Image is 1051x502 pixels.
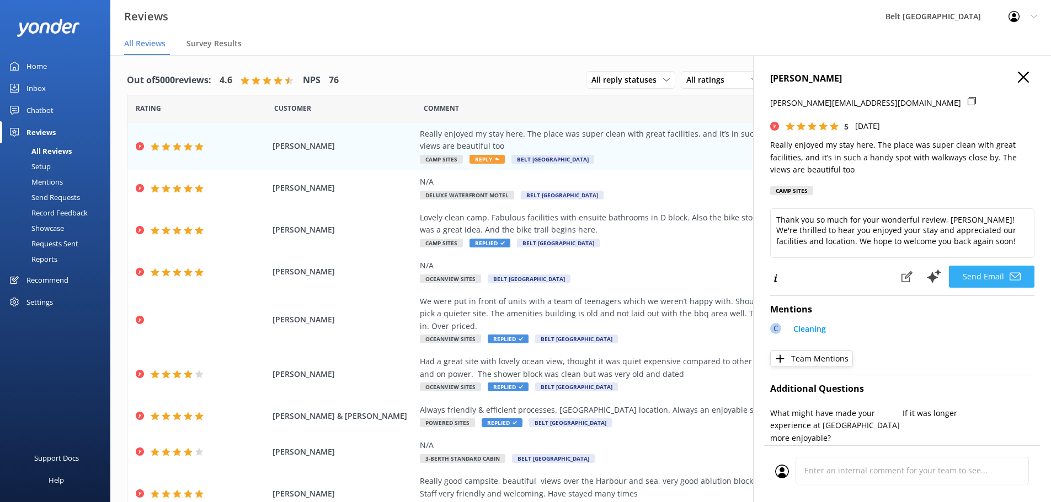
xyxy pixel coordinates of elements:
[770,382,1034,396] h4: Additional Questions
[274,103,311,114] span: Date
[770,350,853,367] button: Team Mentions
[470,239,510,247] span: Replied
[26,77,46,99] div: Inbox
[17,19,80,37] img: yonder-white-logo.png
[420,439,922,451] div: N/A
[7,251,57,267] div: Reports
[273,446,415,458] span: [PERSON_NAME]
[420,295,922,332] div: We were put in front of units with a team of teenagers which we weren’t happy with. Should have b...
[7,220,110,236] a: Showcase
[26,269,68,291] div: Recommend
[420,382,481,391] span: Oceanview Sites
[7,251,110,267] a: Reports
[903,407,1035,419] p: If it was longer
[7,190,110,205] a: Send Requests
[420,475,922,500] div: Really good campsite, beautiful views over the Harbour and sea, very good ablution blocks, nice a...
[420,260,922,272] div: N/A
[770,72,1034,86] h4: [PERSON_NAME]
[470,155,505,164] span: Reply
[26,291,53,313] div: Settings
[7,190,80,205] div: Send Requests
[7,159,51,174] div: Setup
[7,205,88,220] div: Record Feedback
[420,274,481,283] span: Oceanview Sites
[7,143,72,159] div: All Reviews
[488,334,529,343] span: Replied
[420,176,922,188] div: N/A
[26,99,54,121] div: Chatbot
[420,334,481,343] span: Oceanview Sites
[7,143,110,159] a: All Reviews
[420,212,922,236] div: Lovely clean camp. Fabulous facilities with ensuite bathrooms in D block. Also the bike storage w...
[591,74,663,86] span: All reply statuses
[7,220,64,236] div: Showcase
[686,74,731,86] span: All ratings
[49,469,64,491] div: Help
[770,97,961,109] p: [PERSON_NAME][EMAIL_ADDRESS][DOMAIN_NAME]
[420,454,505,463] span: 3-Berth Standard Cabin
[26,55,47,77] div: Home
[770,407,903,444] p: What might have made your experience at [GEOGRAPHIC_DATA] more enjoyable?
[517,239,600,247] span: Belt [GEOGRAPHIC_DATA]
[1018,72,1029,84] button: Close
[273,368,415,380] span: [PERSON_NAME]
[124,8,168,25] h3: Reviews
[273,410,415,422] span: [PERSON_NAME] & [PERSON_NAME]
[788,323,826,338] a: Cleaning
[793,323,826,335] p: Cleaning
[273,314,415,326] span: [PERSON_NAME]
[855,120,880,132] p: [DATE]
[488,382,529,391] span: Replied
[220,73,232,88] h4: 4.6
[512,454,595,463] span: Belt [GEOGRAPHIC_DATA]
[511,155,594,164] span: Belt [GEOGRAPHIC_DATA]
[770,139,1034,176] p: Really enjoyed my stay here. The place was super clean with great facilities, and it’s in such a ...
[34,447,79,469] div: Support Docs
[535,334,618,343] span: Belt [GEOGRAPHIC_DATA]
[7,174,110,190] a: Mentions
[770,208,1034,258] textarea: Thank you so much for your wonderful review, [PERSON_NAME]! We're thrilled to hear you enjoyed yo...
[535,382,618,391] span: Belt [GEOGRAPHIC_DATA]
[273,224,415,236] span: [PERSON_NAME]
[303,73,321,88] h4: NPS
[273,488,415,500] span: [PERSON_NAME]
[482,418,522,427] span: Replied
[127,73,211,88] h4: Out of 5000 reviews:
[273,182,415,194] span: [PERSON_NAME]
[770,323,781,334] div: C
[521,191,604,199] span: Belt [GEOGRAPHIC_DATA]
[424,103,459,114] span: Question
[420,404,922,416] div: Always friendly & efficient processes. [GEOGRAPHIC_DATA] location. Always an enjoyable stay
[420,355,922,380] div: Had a great site with lovely ocean view, thought it was quiet expensive compared to other camps w...
[136,103,161,114] span: Date
[420,418,475,427] span: Powered Sites
[949,266,1034,288] button: Send Email
[26,121,56,143] div: Reviews
[844,121,849,132] span: 5
[124,38,166,49] span: All Reviews
[7,236,78,251] div: Requests Sent
[7,205,110,220] a: Record Feedback
[420,239,463,247] span: Camp Sites
[770,303,1034,317] h4: Mentions
[770,186,813,195] div: Camp Sites
[186,38,242,49] span: Survey Results
[420,128,922,153] div: Really enjoyed my stay here. The place was super clean with great facilities, and it’s in such a ...
[273,140,415,152] span: [PERSON_NAME]
[7,174,63,190] div: Mentions
[529,418,612,427] span: Belt [GEOGRAPHIC_DATA]
[775,465,789,478] img: user_profile.svg
[7,236,110,251] a: Requests Sent
[420,191,514,199] span: Deluxe Waterfront Motel
[420,155,463,164] span: Camp Sites
[273,266,415,278] span: [PERSON_NAME]
[7,159,110,174] a: Setup
[488,274,570,283] span: Belt [GEOGRAPHIC_DATA]
[329,73,339,88] h4: 76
